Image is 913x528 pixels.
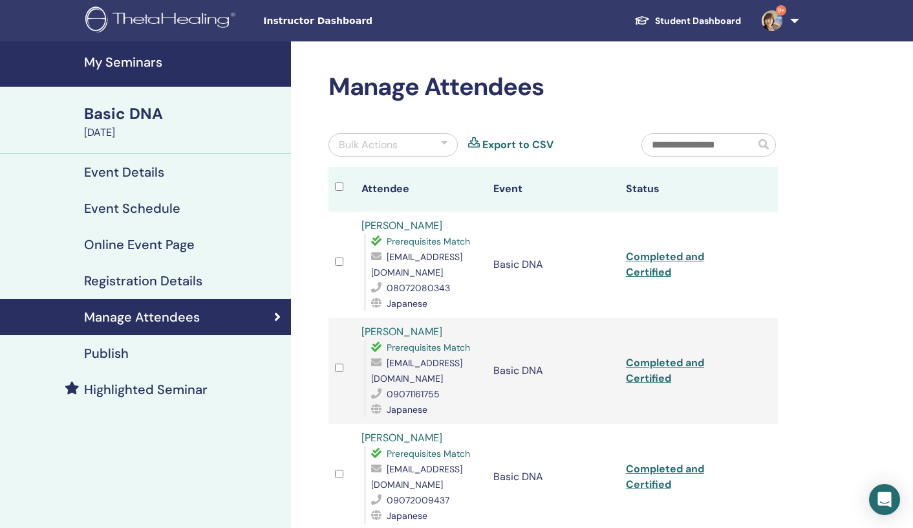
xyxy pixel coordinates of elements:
[869,484,900,515] div: Open Intercom Messenger
[387,388,440,400] span: 09071161755
[387,510,427,522] span: Japanese
[387,404,427,415] span: Japanese
[84,346,129,361] h4: Publish
[328,72,778,102] h2: Manage Attendees
[776,5,786,16] span: 9+
[619,167,752,212] th: Status
[361,431,442,445] a: [PERSON_NAME]
[84,273,202,289] h4: Registration Details
[387,236,470,247] span: Prerequisites Match
[487,212,619,318] td: Basic DNA
[361,325,442,338] a: [PERSON_NAME]
[387,448,470,459] span: Prerequisites Match
[263,14,457,28] span: Instructor Dashboard
[387,298,427,309] span: Japanese
[76,103,291,140] a: Basic DNA[DATE]
[371,251,462,278] span: [EMAIL_ADDRESS][DOMAIN_NAME]
[487,318,619,424] td: Basic DNA
[624,9,751,33] a: Student Dashboard
[634,15,650,26] img: graduation-cap-white.svg
[84,382,208,397] h4: Highlighted Seminar
[84,125,283,140] div: [DATE]
[387,342,470,353] span: Prerequisites Match
[387,282,450,294] span: 08072080343
[355,167,488,212] th: Attendee
[84,54,283,70] h4: My Seminars
[361,219,442,232] a: [PERSON_NAME]
[387,494,449,506] span: 09072009437
[84,164,164,180] h4: Event Details
[84,309,200,325] h4: Manage Attendees
[487,167,619,212] th: Event
[84,237,195,252] h4: Online Event Page
[762,10,782,31] img: default.jpg
[626,356,704,385] a: Completed and Certified
[626,462,704,491] a: Completed and Certified
[626,250,704,279] a: Completed and Certified
[371,357,462,384] span: [EMAIL_ADDRESS][DOMAIN_NAME]
[371,463,462,490] span: [EMAIL_ADDRESS][DOMAIN_NAME]
[339,137,398,153] div: Bulk Actions
[84,201,180,216] h4: Event Schedule
[84,103,283,125] div: Basic DNA
[85,6,240,36] img: logo.png
[482,137,553,153] a: Export to CSV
